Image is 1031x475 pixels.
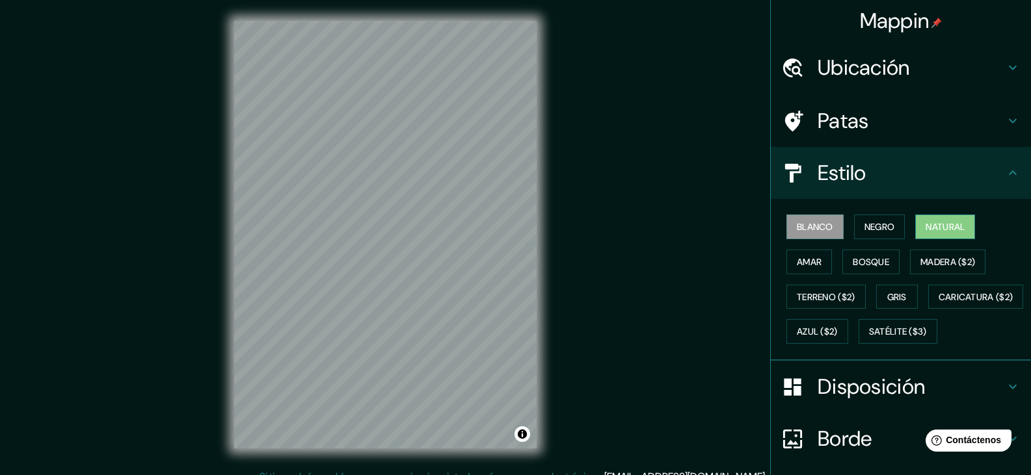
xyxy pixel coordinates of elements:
[869,326,927,338] font: Satélite ($3)
[786,285,866,309] button: Terreno ($2)
[515,426,530,442] button: Activar o desactivar atribución
[920,256,975,268] font: Madera ($2)
[864,221,895,233] font: Negro
[859,319,937,344] button: Satélite ($3)
[771,42,1031,94] div: Ubicación
[818,425,872,452] font: Borde
[797,256,822,268] font: Amar
[818,54,910,81] font: Ubicación
[797,291,855,303] font: Terreno ($2)
[854,214,905,239] button: Negro
[928,285,1024,309] button: Caricatura ($2)
[915,424,1017,461] iframe: Lanzador de widgets de ayuda
[771,147,1031,199] div: Estilo
[771,413,1031,465] div: Borde
[931,18,942,28] img: pin-icon.png
[797,221,833,233] font: Blanco
[818,107,869,135] font: Patas
[910,250,985,274] button: Madera ($2)
[887,291,907,303] font: Gris
[876,285,918,309] button: Gris
[786,319,848,344] button: Azul ($2)
[771,95,1031,147] div: Patas
[818,159,866,186] font: Estilo
[842,250,900,274] button: Bosque
[915,214,975,239] button: Natural
[939,291,1013,303] font: Caricatura ($2)
[926,221,965,233] font: Natural
[853,256,889,268] font: Bosque
[771,361,1031,413] div: Disposición
[818,373,925,400] font: Disposición
[797,326,838,338] font: Azul ($2)
[786,214,844,239] button: Blanco
[234,21,537,448] canvas: Mapa
[786,250,832,274] button: Amar
[860,7,930,34] font: Mappin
